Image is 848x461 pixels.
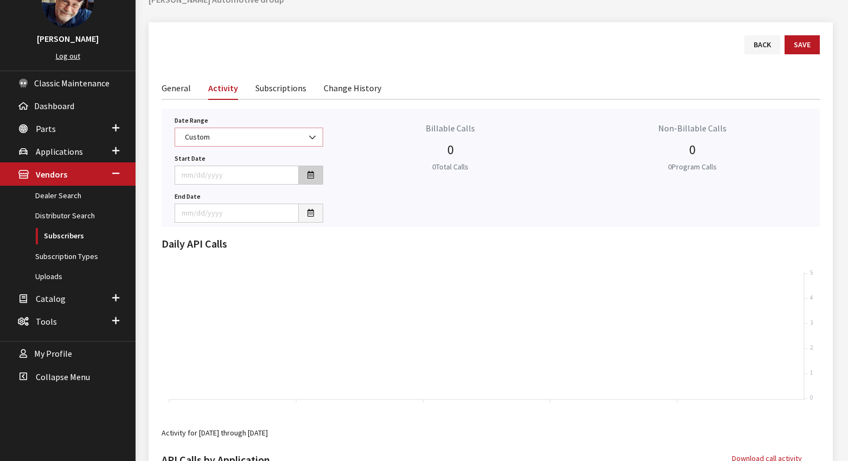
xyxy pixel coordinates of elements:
[668,162,717,172] small: Program Calls
[447,141,454,158] span: 0
[36,123,56,134] span: Parts
[34,349,72,359] span: My Profile
[432,162,436,172] span: 0
[810,294,813,301] tspan: 4
[432,162,468,172] small: Total Calls
[175,116,208,125] label: Date Range
[810,369,813,376] tspan: 1
[162,428,268,438] small: Activity for [DATE] through [DATE]
[56,51,80,61] a: Log out
[578,122,807,135] p: Non-Billable Calls
[175,192,201,201] label: End Date
[36,371,90,382] span: Collapse Menu
[810,269,813,276] tspan: 5
[744,35,780,54] a: Back
[34,78,110,89] span: Classic Maintenance
[810,319,813,326] tspan: 3
[162,236,820,252] h2: Daily API Calls
[255,76,306,99] a: Subscriptions
[668,162,672,172] span: 0
[34,100,74,111] span: Dashboard
[208,76,238,100] a: Activity
[36,169,67,180] span: Vendors
[175,154,205,163] label: Start Date
[298,204,323,223] button: Open date picker
[298,166,323,185] button: Open date picker
[810,344,813,351] tspan: 2
[175,128,323,147] span: Custom
[324,76,381,99] a: Change History
[11,32,125,45] h3: [PERSON_NAME]
[162,76,191,99] a: General
[810,394,813,401] tspan: 0
[182,131,316,143] span: Custom
[36,316,57,327] span: Tools
[175,166,299,185] input: mm/dd/yyyy
[336,122,565,135] p: Billable Calls
[36,293,66,304] span: Catalog
[175,204,299,223] input: mm/dd/yyyy
[689,141,696,158] span: 0
[36,146,83,157] span: Applications
[785,35,820,54] button: Save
